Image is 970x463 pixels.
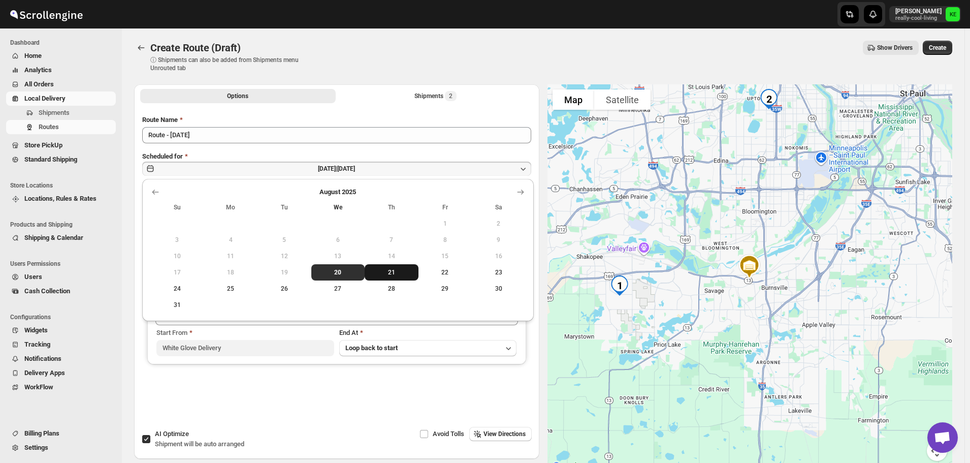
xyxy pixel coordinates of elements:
[24,341,50,348] span: Tracking
[318,165,337,172] span: [DATE] |
[927,422,958,453] a: Open chat
[24,141,62,149] span: Store PickUp
[257,281,311,297] button: Tuesday August 26 2025
[208,252,254,260] span: 11
[227,92,248,100] span: Options
[339,328,517,338] div: End At
[24,234,83,241] span: Shipping & Calendar
[142,127,531,143] input: Eg: Bengaluru Route
[142,152,183,160] span: Scheduled for
[6,284,116,298] button: Cash Collection
[6,49,116,63] button: Home
[10,313,117,321] span: Configurations
[262,252,307,260] span: 12
[10,260,117,268] span: Users Permissions
[476,220,522,228] span: 2
[262,236,307,244] span: 5
[315,252,361,260] span: 13
[469,427,532,441] button: View Directions
[927,441,947,461] button: Map camera controls
[156,329,187,336] span: Start From
[24,273,42,281] span: Users
[6,106,116,120] button: Shipments
[476,268,522,276] span: 23
[946,7,960,21] span: Kermit Erickson
[418,264,472,281] button: Friday August 22 2025
[339,340,517,356] button: Loop back to start
[10,221,117,229] span: Products and Shipping
[154,203,200,211] span: Su
[257,248,311,264] button: Tuesday August 12 2025
[154,268,200,276] span: 17
[449,92,452,100] span: 2
[257,232,311,248] button: Tuesday August 5 2025
[365,199,418,215] th: Thursday
[6,120,116,134] button: Routes
[472,232,526,248] button: Saturday August 9 2025
[950,11,957,18] text: KE
[365,232,418,248] button: Thursday August 7 2025
[418,199,472,215] th: Friday
[423,203,468,211] span: Fr
[24,369,65,377] span: Delivery Apps
[39,109,70,116] span: Shipments
[365,248,418,264] button: Thursday August 14 2025
[476,236,522,244] span: 9
[423,268,468,276] span: 22
[594,89,651,110] button: Show satellite imagery
[150,264,204,281] button: Sunday August 17 2025
[24,444,48,451] span: Settings
[423,236,468,244] span: 8
[895,15,942,21] p: really-cool-living
[6,441,116,455] button: Settings
[315,236,361,244] span: 6
[369,285,414,293] span: 28
[24,80,54,88] span: All Orders
[369,252,414,260] span: 14
[418,248,472,264] button: Friday August 15 2025
[150,248,204,264] button: Sunday August 10 2025
[208,203,254,211] span: Mo
[369,236,414,244] span: 7
[369,203,414,211] span: Th
[476,252,522,260] span: 16
[257,199,311,215] th: Tuesday
[315,285,361,293] span: 27
[24,95,66,102] span: Local Delivery
[6,63,116,77] button: Analytics
[24,287,70,295] span: Cash Collection
[140,89,336,103] button: All Route Options
[423,285,468,293] span: 29
[208,236,254,244] span: 4
[142,116,178,124] span: Route Name
[24,326,48,334] span: Widgets
[154,285,200,293] span: 24
[929,44,946,52] span: Create
[6,231,116,245] button: Shipping & Calendar
[923,41,952,55] button: Create
[24,429,59,437] span: Billing Plans
[154,236,200,244] span: 3
[208,285,254,293] span: 25
[8,2,84,27] img: ScrollEngine
[423,220,468,228] span: 1
[39,123,59,131] span: Routes
[208,268,254,276] span: 18
[134,41,148,55] button: Routes
[433,430,464,438] span: Avoid Tolls
[150,199,204,215] th: Sunday
[204,281,258,297] button: Monday August 25 2025
[513,185,528,199] button: Show next month, September 2025
[483,430,526,438] span: View Directions
[553,89,594,110] button: Show street map
[148,185,163,199] button: Show previous month, July 2025
[24,156,77,163] span: Standard Shipping
[345,344,398,352] span: Loop back to start
[6,380,116,394] button: WorkFlow
[155,430,189,438] span: AI Optimize
[418,215,472,232] button: Friday August 1 2025
[863,41,919,55] button: Show Drivers
[24,195,96,202] span: Locations, Rules & Rates
[369,268,414,276] span: 21
[24,52,42,59] span: Home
